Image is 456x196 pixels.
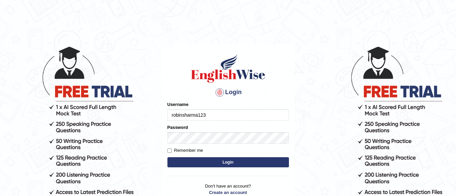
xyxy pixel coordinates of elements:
[167,124,188,131] label: Password
[167,189,289,196] a: Create an account
[167,101,189,108] label: Username
[167,87,289,98] h4: Login
[167,148,172,153] input: Remember me
[167,157,289,167] button: Login
[190,53,267,84] img: Logo of English Wise sign in for intelligent practice with AI
[167,147,203,154] label: Remember me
